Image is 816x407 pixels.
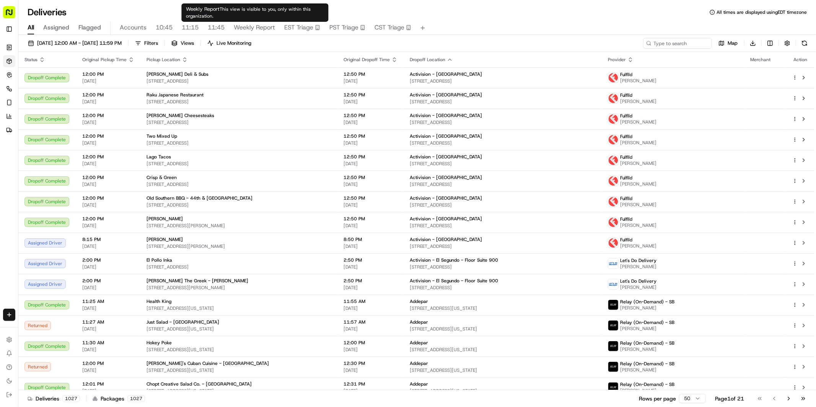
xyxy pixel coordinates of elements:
span: Knowledge Base [15,111,59,119]
span: [PERSON_NAME] [620,222,656,228]
span: 12:30 PM [344,360,397,366]
span: [STREET_ADDRESS][US_STATE] [410,347,596,353]
span: [STREET_ADDRESS][US_STATE] [410,367,596,373]
span: [PERSON_NAME] [620,119,656,125]
span: [DATE] [344,119,397,125]
span: Fulflld [620,92,632,98]
span: 12:00 PM [82,154,134,160]
p: Rows per page [639,395,676,402]
img: profile_Fulflld_OnFleet_Thistle_SF.png [608,238,618,248]
span: 12:00 PM [82,71,134,77]
img: relay_logo_black.png [608,341,618,351]
div: Packages [93,395,145,402]
span: [STREET_ADDRESS][PERSON_NAME] [147,223,331,229]
span: Two Mixed Up [147,133,177,139]
span: [DATE] [344,243,397,249]
span: 11:57 AM [344,319,397,325]
span: CST Triage [375,23,404,32]
img: relay_logo_black.png [608,300,618,310]
span: [DATE] [82,223,134,229]
span: [STREET_ADDRESS] [147,140,331,146]
span: 11:30 AM [82,340,134,346]
span: Fulflld [620,133,632,140]
img: lets_do_delivery_logo.png [608,279,618,289]
span: 12:01 PM [82,381,134,387]
span: Fulflld [620,216,632,222]
button: Live Monitoring [204,38,255,49]
span: [PERSON_NAME] [620,243,656,249]
span: [PERSON_NAME] [620,326,674,332]
span: Filters [144,40,158,47]
span: [STREET_ADDRESS] [410,140,596,146]
span: [DATE] [344,326,397,332]
img: profile_Fulflld_OnFleet_Thistle_SF.png [608,114,618,124]
span: Pylon [76,130,93,135]
span: [STREET_ADDRESS] [147,161,331,167]
span: Activision - [GEOGRAPHIC_DATA] [410,174,482,181]
span: [DATE] [82,347,134,353]
span: [DATE] [344,99,397,105]
span: Activision - [GEOGRAPHIC_DATA] [410,112,482,119]
span: Dropoff Location [410,57,445,63]
img: profile_Fulflld_OnFleet_Thistle_SF.png [608,93,618,103]
span: Assigned [43,23,69,32]
span: Lago Tacos [147,154,171,160]
span: Relay (On-Demand) - SB [620,299,674,305]
input: Type to search [643,38,712,49]
span: [STREET_ADDRESS][US_STATE] [147,347,331,353]
span: Addepar [410,319,428,325]
img: relay_logo_black.png [608,321,618,330]
span: 12:50 PM [344,195,397,201]
span: [STREET_ADDRESS] [410,99,596,105]
span: 12:00 PM [82,195,134,201]
span: Fulflld [620,154,632,160]
span: [DATE] [82,99,134,105]
span: [PERSON_NAME] [147,216,183,222]
span: 12:00 PM [82,174,134,181]
span: [STREET_ADDRESS] [147,99,331,105]
span: 11:27 AM [82,319,134,325]
span: [STREET_ADDRESS][US_STATE] [410,326,596,332]
span: [STREET_ADDRESS] [410,119,596,125]
span: [STREET_ADDRESS] [147,264,331,270]
span: 12:00 PM [82,92,134,98]
span: Crisp & Green [147,174,177,181]
span: [PERSON_NAME] [620,98,656,104]
button: Filters [132,38,161,49]
span: Addepar [410,340,428,346]
span: [DATE] [344,181,397,187]
span: [PERSON_NAME] [620,387,674,394]
button: Map [715,38,741,49]
span: Activision - [GEOGRAPHIC_DATA] [410,236,482,243]
span: 12:00 PM [82,360,134,366]
span: [DATE] [344,285,397,291]
span: 12:00 PM [82,112,134,119]
span: Weekly Report [234,23,275,32]
span: [PERSON_NAME] The Greek - [PERSON_NAME] [147,278,248,284]
span: Activision - El Segundo - Floor Suite 900 [410,278,498,284]
span: [STREET_ADDRESS][US_STATE] [410,305,596,311]
span: 12:50 PM [344,154,397,160]
span: [PERSON_NAME] [620,346,674,352]
a: 📗Knowledge Base [5,108,62,122]
span: 2:50 PM [344,278,397,284]
span: [STREET_ADDRESS] [147,202,331,208]
p: Welcome 👋 [8,31,139,43]
span: [PERSON_NAME] [620,284,656,290]
span: 12:50 PM [344,112,397,119]
div: 💻 [65,112,71,118]
span: API Documentation [72,111,123,119]
span: Activision - [GEOGRAPHIC_DATA] [410,154,482,160]
span: Activision - [GEOGRAPHIC_DATA] [410,133,482,139]
span: [STREET_ADDRESS] [410,78,596,84]
span: 11:45 [208,23,225,32]
span: Activision - [GEOGRAPHIC_DATA] [410,92,482,98]
span: [DATE] [82,305,134,311]
span: Relay (On-Demand) - SB [620,319,674,326]
span: El Pollo Inka [147,257,172,263]
span: [DATE] [344,202,397,208]
input: Got a question? Start typing here... [20,49,138,57]
img: profile_Fulflld_OnFleet_Thistle_SF.png [608,217,618,227]
span: All times are displayed using EDT timezone [717,9,807,15]
span: [STREET_ADDRESS] [410,181,596,187]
